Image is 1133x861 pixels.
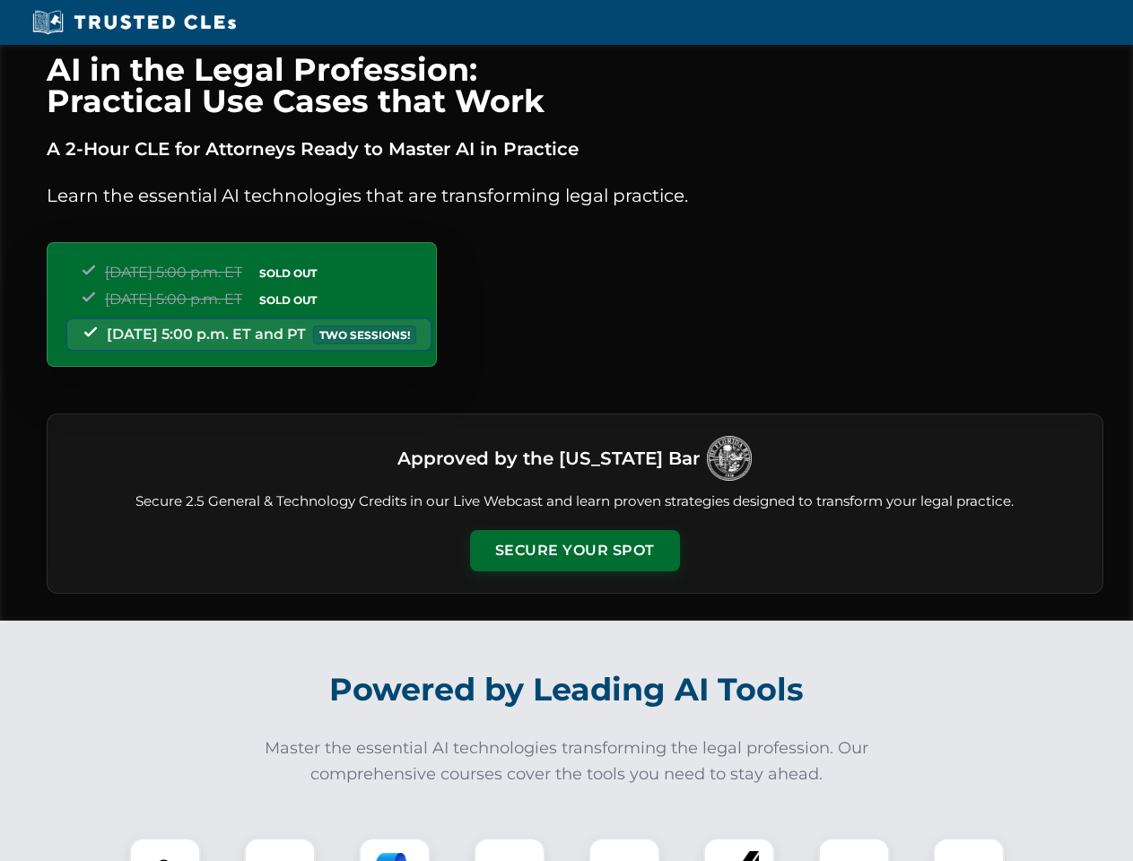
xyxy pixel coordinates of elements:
img: Logo [707,436,752,481]
span: [DATE] 5:00 p.m. ET [105,291,242,308]
h2: Powered by Leading AI Tools [70,658,1064,721]
img: Trusted CLEs [27,9,241,36]
span: SOLD OUT [253,291,323,309]
p: Secure 2.5 General & Technology Credits in our Live Webcast and learn proven strategies designed ... [69,491,1081,512]
h3: Approved by the [US_STATE] Bar [397,442,700,474]
p: Master the essential AI technologies transforming the legal profession. Our comprehensive courses... [253,735,881,787]
span: [DATE] 5:00 p.m. ET [105,264,242,281]
button: Secure Your Spot [470,530,680,571]
span: SOLD OUT [253,264,323,283]
p: Learn the essential AI technologies that are transforming legal practice. [47,181,1103,210]
p: A 2-Hour CLE for Attorneys Ready to Master AI in Practice [47,135,1103,163]
h1: AI in the Legal Profession: Practical Use Cases that Work [47,54,1103,117]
